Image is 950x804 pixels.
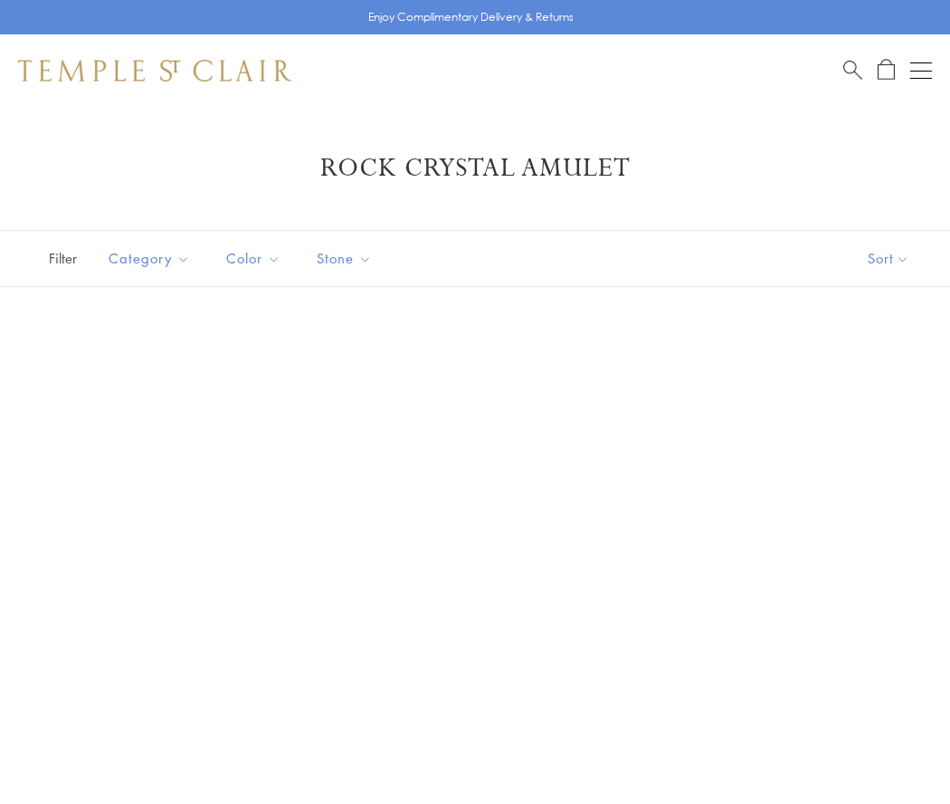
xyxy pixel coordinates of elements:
[217,247,294,270] span: Color
[910,60,932,81] button: Open navigation
[95,238,204,279] button: Category
[878,59,895,81] a: Open Shopping Bag
[45,152,905,185] h1: Rock Crystal Amulet
[843,59,862,81] a: Search
[308,247,385,270] span: Stone
[18,60,291,81] img: Temple St. Clair
[100,247,204,270] span: Category
[827,231,950,286] button: Show sort by
[368,8,574,26] p: Enjoy Complimentary Delivery & Returns
[303,238,385,279] button: Stone
[213,238,294,279] button: Color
